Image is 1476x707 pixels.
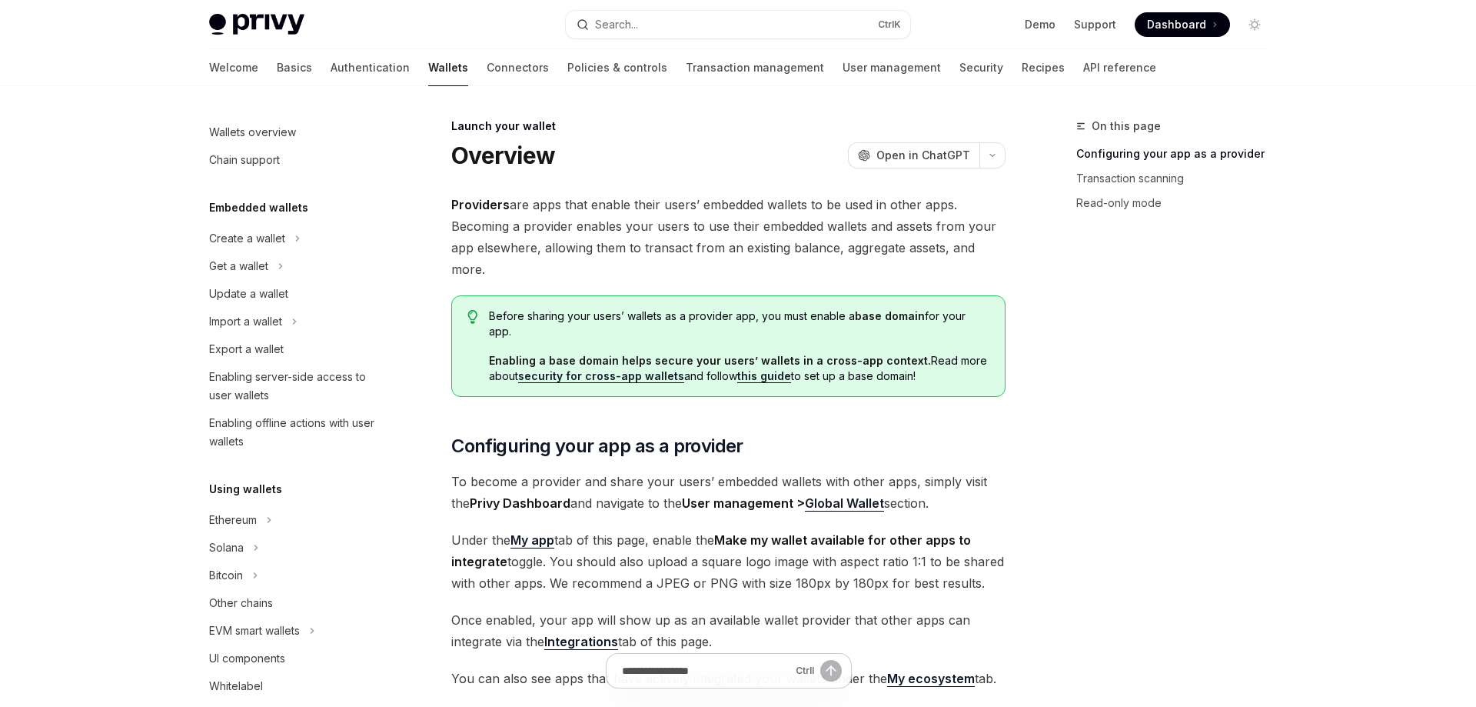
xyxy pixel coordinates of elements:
[209,594,273,612] div: Other chains
[1074,17,1116,32] a: Support
[209,123,296,142] div: Wallets overview
[209,257,268,275] div: Get a wallet
[451,609,1006,652] span: Once enabled, your app will show up as an available wallet provider that other apps can integrate...
[428,49,468,86] a: Wallets
[451,142,555,169] h1: Overview
[209,539,244,557] div: Solana
[451,529,1006,594] span: Under the tab of this page, enable the toggle. You should also upload a square logo image with as...
[544,634,618,649] strong: Integrations
[209,49,258,86] a: Welcome
[197,146,394,174] a: Chain support
[209,649,285,668] div: UI components
[197,672,394,700] a: Whitelabel
[197,409,394,455] a: Enabling offline actions with user wallets
[451,532,971,569] strong: Make my wallet available for other apps to integrate
[209,340,284,359] div: Export a wallet
[209,151,280,169] div: Chain support
[277,49,312,86] a: Basics
[595,15,638,34] div: Search...
[209,622,300,640] div: EVM smart wallets
[197,589,394,617] a: Other chains
[1022,49,1065,86] a: Recipes
[451,194,1006,280] span: are apps that enable their users’ embedded wallets to be used in other apps. Becoming a provider ...
[489,354,931,367] strong: Enabling a base domain helps secure your users’ wallets in a cross-app context.
[1083,49,1156,86] a: API reference
[197,534,394,562] button: Toggle Solana section
[209,480,282,499] h5: Using wallets
[820,660,842,682] button: Send message
[470,495,570,511] strong: Privy Dashboard
[197,506,394,534] button: Toggle Ethereum section
[805,495,884,512] a: Global Wallet
[197,562,394,589] button: Toggle Bitcoin section
[467,310,478,324] svg: Tip
[510,532,554,549] a: My app
[567,49,667,86] a: Policies & controls
[487,49,549,86] a: Connectors
[1076,142,1279,166] a: Configuring your app as a provider
[197,363,394,409] a: Enabling server-side access to user wallets
[959,49,1003,86] a: Security
[622,654,790,688] input: Ask a question...
[197,308,394,335] button: Toggle Import a wallet section
[489,353,989,384] span: Read more about and follow to set up a base domain!
[451,471,1006,514] span: To become a provider and share your users’ embedded wallets with other apps, simply visit the and...
[510,532,554,548] strong: My app
[682,495,884,512] strong: User management >
[197,335,394,363] a: Export a wallet
[518,369,684,383] a: security for cross-app wallets
[209,414,384,451] div: Enabling offline actions with user wallets
[848,142,979,168] button: Open in ChatGPT
[1242,12,1267,37] button: Toggle dark mode
[197,118,394,146] a: Wallets overview
[197,645,394,672] a: UI components
[209,677,263,695] div: Whitelabel
[209,229,285,248] div: Create a wallet
[451,118,1006,134] div: Launch your wallet
[1135,12,1230,37] a: Dashboard
[686,49,824,86] a: Transaction management
[209,312,282,331] div: Import a wallet
[737,369,791,383] a: this guide
[1076,166,1279,191] a: Transaction scanning
[1076,191,1279,215] a: Read-only mode
[1092,117,1161,135] span: On this page
[451,197,510,212] strong: Providers
[209,14,304,35] img: light logo
[1147,17,1206,32] span: Dashboard
[566,11,910,38] button: Open search
[1025,17,1055,32] a: Demo
[209,368,384,405] div: Enabling server-side access to user wallets
[209,285,288,303] div: Update a wallet
[197,252,394,280] button: Toggle Get a wallet section
[544,634,618,650] a: Integrations
[209,198,308,217] h5: Embedded wallets
[451,434,743,459] span: Configuring your app as a provider
[855,309,925,322] strong: base domain
[209,511,257,529] div: Ethereum
[209,566,243,585] div: Bitcoin
[878,18,901,31] span: Ctrl K
[489,308,989,339] span: Before sharing your users’ wallets as a provider app, you must enable a for your app.
[876,148,970,163] span: Open in ChatGPT
[197,280,394,308] a: Update a wallet
[843,49,941,86] a: User management
[331,49,410,86] a: Authentication
[197,617,394,645] button: Toggle EVM smart wallets section
[197,225,394,252] button: Toggle Create a wallet section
